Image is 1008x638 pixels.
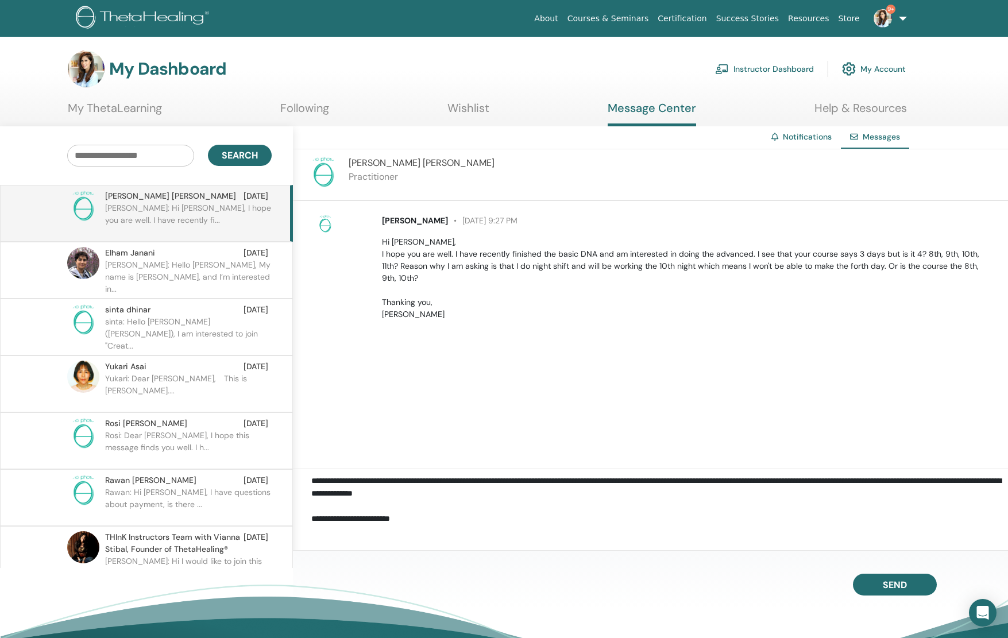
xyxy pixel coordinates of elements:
[316,215,334,233] img: no-photo.png
[105,474,196,486] span: Rawan [PERSON_NAME]
[67,190,99,222] img: no-photo.png
[68,101,162,123] a: My ThetaLearning
[874,9,892,28] img: default.jpg
[67,304,99,336] img: no-photo.png
[969,599,997,627] div: Open Intercom Messenger
[105,417,187,430] span: Rosi [PERSON_NAME]
[448,215,517,226] span: [DATE] 9:27 PM
[244,247,268,259] span: [DATE]
[67,531,99,563] img: default.jpg
[222,149,258,161] span: Search
[814,101,907,123] a: Help & Resources
[68,51,105,87] img: default.jpg
[715,56,814,82] a: Instructor Dashboard
[382,215,448,226] span: [PERSON_NAME]
[715,64,729,74] img: chalkboard-teacher.svg
[883,579,907,591] span: Send
[244,417,268,430] span: [DATE]
[712,8,783,29] a: Success Stories
[67,247,99,279] img: default.jpg
[67,417,99,450] img: no-photo.png
[105,259,272,293] p: [PERSON_NAME]: Hello [PERSON_NAME], My name is [PERSON_NAME], and I’m interested in...
[244,531,268,555] span: [DATE]
[105,555,272,590] p: [PERSON_NAME]: Hi I would like to join this class. Please send me p...
[382,236,995,320] p: Hi [PERSON_NAME], I hope you are well. I have recently finished the basic DNA and am interested i...
[244,190,268,202] span: [DATE]
[67,361,99,393] img: default.jpg
[244,304,268,316] span: [DATE]
[349,157,495,169] span: [PERSON_NAME] [PERSON_NAME]
[105,190,236,202] span: [PERSON_NAME] [PERSON_NAME]
[783,132,832,142] a: Notifications
[608,101,696,126] a: Message Center
[530,8,562,29] a: About
[105,373,272,407] p: Yukari: Dear [PERSON_NAME], This is [PERSON_NAME]....
[76,6,213,32] img: logo.png
[105,247,155,259] span: Elham Janani
[886,5,895,14] span: 9+
[105,361,146,373] span: Yukari Asai
[834,8,864,29] a: Store
[307,156,339,188] img: no-photo.png
[109,59,226,79] h3: My Dashboard
[105,202,272,237] p: [PERSON_NAME]: Hi [PERSON_NAME], I hope you are well. I have recently fi...
[783,8,834,29] a: Resources
[67,474,99,506] img: no-photo.png
[280,101,329,123] a: Following
[105,430,272,464] p: Rosi: Dear [PERSON_NAME], I hope this message finds you well. I h...
[447,101,489,123] a: Wishlist
[105,304,150,316] span: sinta dhinar
[842,56,906,82] a: My Account
[349,170,495,184] p: Practitioner
[244,361,268,373] span: [DATE]
[208,145,272,166] button: Search
[653,8,711,29] a: Certification
[563,8,654,29] a: Courses & Seminars
[842,59,856,79] img: cog.svg
[853,574,937,596] button: Send
[105,316,272,350] p: sinta: Hello [PERSON_NAME] ([PERSON_NAME]), I am interested to join "Creat...
[863,132,900,142] span: Messages
[105,531,244,555] span: THInK Instructors Team with Vianna Stibal, Founder of ThetaHealing®
[244,474,268,486] span: [DATE]
[105,486,272,521] p: Rawan: Hi [PERSON_NAME], I have questions about payment, is there ...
